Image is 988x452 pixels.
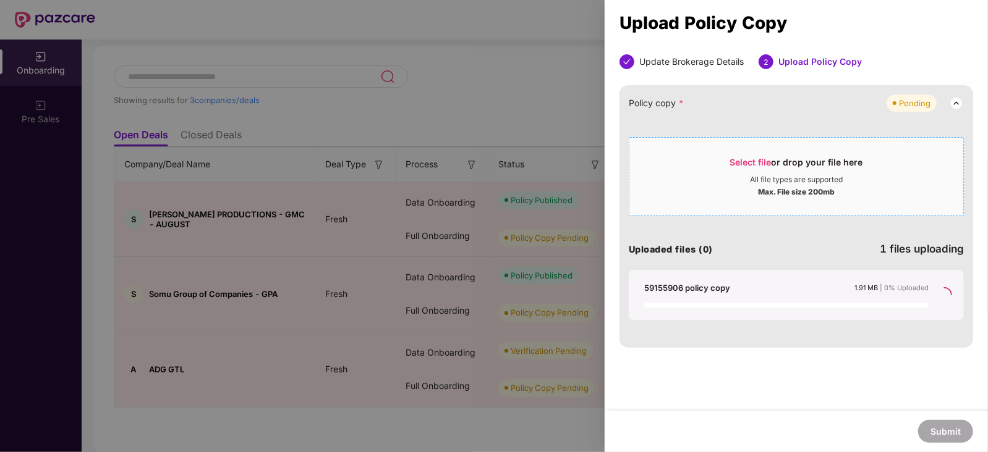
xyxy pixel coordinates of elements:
[935,285,955,305] span: loading
[730,157,772,167] span: Select file
[778,54,862,69] div: Upload Policy Copy
[629,147,963,206] span: Select fileor drop your file hereAll file types are supportedMax. File size 200mb
[644,282,730,293] div: 59155906 policy copy
[639,54,744,69] div: Update Brokerage Details
[620,16,973,30] div: Upload Policy Copy
[880,283,929,292] span: | 0% Uploaded
[918,420,973,443] button: Submit
[750,175,843,185] div: All file types are supported
[629,243,713,256] h4: Uploaded files (0)
[854,283,878,292] span: 1.91 MB
[764,57,769,67] span: 2
[880,241,964,257] div: 1 files uploading
[949,96,964,111] img: svg+xml;base64,PHN2ZyB3aWR0aD0iMjQiIGhlaWdodD0iMjQiIHZpZXdCb3g9IjAgMCAyNCAyNCIgZmlsbD0ibm9uZSIgeG...
[758,185,835,197] div: Max. File size 200mb
[899,97,931,109] div: Pending
[623,58,631,65] span: check
[629,96,684,110] span: Policy copy
[730,156,863,175] div: or drop your file here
